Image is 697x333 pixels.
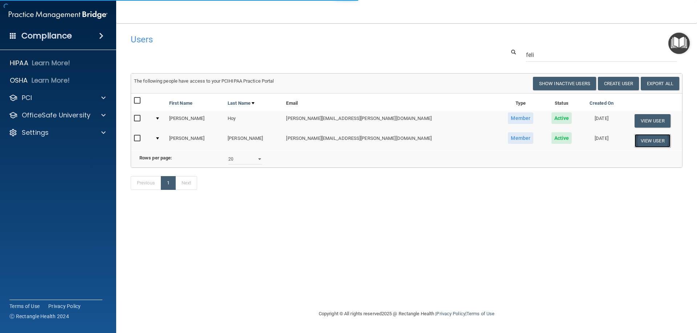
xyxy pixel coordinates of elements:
[635,114,670,128] button: View User
[641,77,679,90] a: Export All
[10,76,28,85] p: OSHA
[466,311,494,316] a: Terms of Use
[274,302,539,325] div: Copyright © All rights reserved 2025 @ Rectangle Health | |
[225,131,283,150] td: [PERSON_NAME]
[131,35,448,44] h4: Users
[533,77,596,90] button: Show Inactive Users
[139,155,172,161] b: Rows per page:
[283,131,498,150] td: [PERSON_NAME][EMAIL_ADDRESS][PERSON_NAME][DOMAIN_NAME]
[508,112,533,124] span: Member
[161,176,176,190] a: 1
[9,93,106,102] a: PCI
[436,311,465,316] a: Privacy Policy
[21,31,72,41] h4: Compliance
[175,176,197,190] a: Next
[9,128,106,137] a: Settings
[32,59,70,67] p: Learn More!
[10,59,28,67] p: HIPAA
[543,93,580,111] th: Status
[22,111,90,120] p: OfficeSafe University
[134,78,274,84] span: The following people have access to your PCIHIPAA Practice Portal
[498,93,543,111] th: Type
[48,303,81,310] a: Privacy Policy
[9,303,40,310] a: Terms of Use
[580,131,623,150] td: [DATE]
[283,111,498,131] td: [PERSON_NAME][EMAIL_ADDRESS][PERSON_NAME][DOMAIN_NAME]
[169,99,192,108] a: First Name
[551,112,572,124] span: Active
[228,99,254,108] a: Last Name
[571,282,688,311] iframe: Drift Widget Chat Controller
[526,48,677,62] input: Search
[508,132,533,144] span: Member
[580,111,623,131] td: [DATE]
[283,93,498,111] th: Email
[9,111,106,120] a: OfficeSafe University
[32,76,70,85] p: Learn More!
[225,111,283,131] td: Hoy
[551,132,572,144] span: Active
[22,93,32,102] p: PCI
[166,131,225,150] td: [PERSON_NAME]
[131,176,161,190] a: Previous
[22,128,49,137] p: Settings
[166,111,225,131] td: [PERSON_NAME]
[9,8,107,22] img: PMB logo
[668,33,690,54] button: Open Resource Center
[635,134,670,147] button: View User
[598,77,639,90] button: Create User
[590,99,614,108] a: Created On
[9,313,69,320] span: Ⓒ Rectangle Health 2024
